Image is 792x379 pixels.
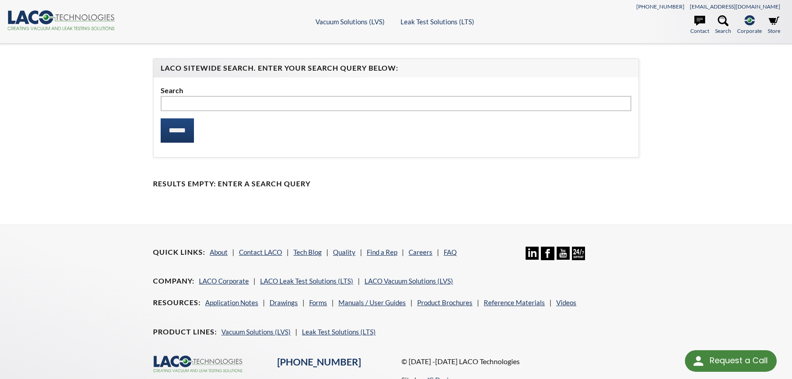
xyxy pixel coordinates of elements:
a: FAQ [444,248,457,256]
a: Leak Test Solutions (LTS) [302,328,376,336]
img: round button [691,354,706,368]
h4: Resources [153,298,201,307]
a: Product Brochures [417,298,472,307]
a: Leak Test Solutions (LTS) [400,18,474,26]
div: Request a Call [685,350,777,372]
h4: Quick Links [153,248,205,257]
a: Find a Rep [367,248,397,256]
h4: Product Lines [153,327,217,337]
a: Manuals / User Guides [338,298,406,307]
a: LACO Vacuum Solutions (LVS) [364,277,453,285]
a: [PHONE_NUMBER] [277,356,361,368]
img: 24/7 Support Icon [572,247,585,260]
a: Application Notes [205,298,258,307]
a: Search [715,15,731,35]
h4: Company [153,276,194,286]
p: © [DATE] -[DATE] LACO Technologies [401,356,639,367]
a: Forms [309,298,327,307]
a: 24/7 Support [572,253,585,262]
h4: Results Empty: Enter a Search Query [153,179,639,189]
a: LACO Leak Test Solutions (LTS) [260,277,353,285]
a: Drawings [270,298,298,307]
a: Vacuum Solutions (LVS) [221,328,291,336]
a: Store [768,15,780,35]
a: About [210,248,228,256]
a: Careers [409,248,432,256]
a: Contact [690,15,709,35]
a: Tech Blog [293,248,322,256]
h4: LACO Sitewide Search. Enter your Search Query Below: [161,63,631,73]
a: Reference Materials [484,298,545,307]
div: Request a Call [710,350,768,371]
a: Videos [556,298,576,307]
a: [EMAIL_ADDRESS][DOMAIN_NAME] [690,3,780,10]
a: Quality [333,248,355,256]
label: Search [161,85,631,96]
a: Contact LACO [239,248,282,256]
a: LACO Corporate [199,277,249,285]
a: Vacuum Solutions (LVS) [315,18,385,26]
a: [PHONE_NUMBER] [636,3,684,10]
span: Corporate [737,27,762,35]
